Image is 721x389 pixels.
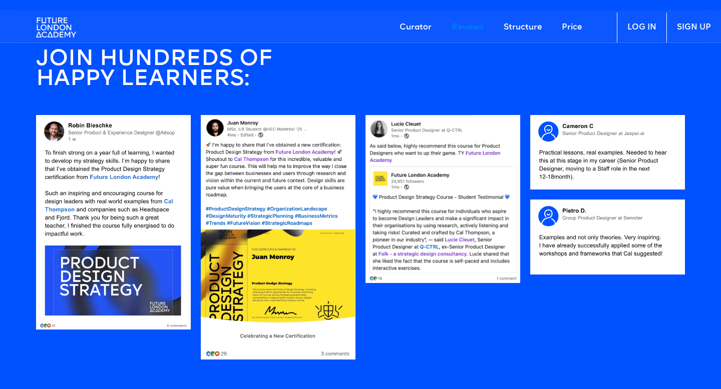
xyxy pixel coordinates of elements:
[36,49,326,90] h4: join HUNDREDS OF HAPPY LEARNERS:
[617,12,666,42] a: LOG IN
[494,12,552,42] a: Structure
[390,12,442,42] a: Curator
[666,12,721,42] a: SIGN UP
[552,12,592,42] a: Price
[442,12,494,42] a: Reviews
